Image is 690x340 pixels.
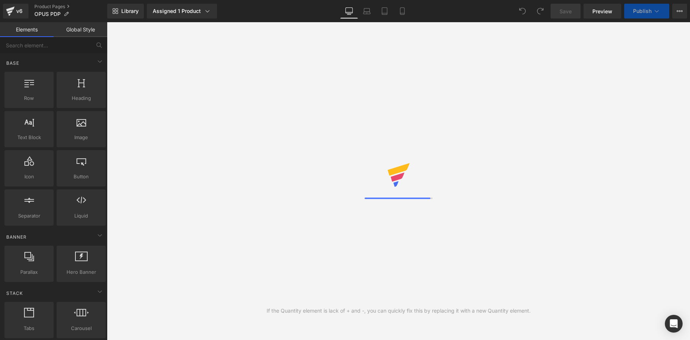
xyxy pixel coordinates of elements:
a: Desktop [340,4,358,18]
span: OPUS PDP [34,11,61,17]
span: Parallax [7,268,51,276]
a: Laptop [358,4,376,18]
span: Carousel [59,324,104,332]
div: Assigned 1 Product [153,7,211,15]
a: New Library [107,4,144,18]
span: Liquid [59,212,104,220]
span: Banner [6,233,27,240]
span: Tabs [7,324,51,332]
span: Library [121,8,139,14]
a: Product Pages [34,4,107,10]
span: Image [59,134,104,141]
div: Open Intercom Messenger [665,315,683,333]
span: Hero Banner [59,268,104,276]
div: v6 [15,6,24,16]
span: Publish [633,8,652,14]
span: Preview [592,7,612,15]
a: v6 [3,4,28,18]
button: Redo [533,4,548,18]
span: Stack [6,290,24,297]
span: Text Block [7,134,51,141]
span: Icon [7,173,51,181]
a: Mobile [393,4,411,18]
a: Global Style [54,22,107,37]
span: Separator [7,212,51,220]
span: Base [6,60,20,67]
a: Preview [584,4,621,18]
button: Undo [515,4,530,18]
span: Heading [59,94,104,102]
button: More [672,4,687,18]
span: Button [59,173,104,181]
span: Row [7,94,51,102]
button: Publish [624,4,669,18]
a: Tablet [376,4,393,18]
div: If the Quantity element is lack of + and -, you can quickly fix this by replacing it with a new Q... [267,307,531,315]
span: Save [559,7,572,15]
